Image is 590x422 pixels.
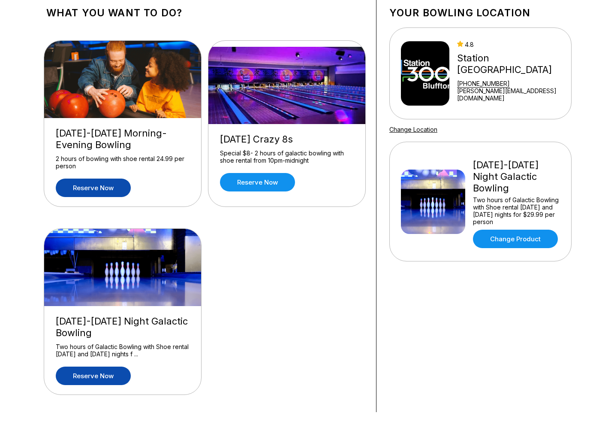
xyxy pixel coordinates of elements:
a: Reserve now [56,376,131,395]
a: Reserve now [56,188,131,207]
img: Friday-Saturday Night Galactic Bowling [44,239,202,316]
img: Station 300 Bluffton [401,51,449,115]
div: [DATE] Crazy 8s [220,143,354,155]
a: Change Location [389,136,437,143]
img: Thursday Crazy 8s [208,57,366,134]
div: Station [GEOGRAPHIC_DATA] [457,62,568,85]
a: Reserve now [220,183,295,201]
h1: Your bowling location [389,17,572,29]
a: [PERSON_NAME][EMAIL_ADDRESS][DOMAIN_NAME] [457,97,568,112]
div: Two hours of Galactic Bowling with Shoe rental [DATE] and [DATE] nights f ... [56,353,190,368]
div: 4.8 [457,51,568,58]
div: 2 hours of bowling with shoe rental 24.99 per person [56,165,190,180]
a: Change Product [473,240,558,258]
div: [DATE]-[DATE] Night Galactic Bowling [473,169,560,204]
div: [DATE]-[DATE] Morning-Evening Bowling [56,137,190,161]
img: Friday-Sunday Morning-Evening Bowling [44,51,202,128]
div: Special $8- 2 hours of galactic bowling with shoe rental from 10pm-midnight [220,159,354,174]
div: [DATE]-[DATE] Night Galactic Bowling [56,325,190,349]
div: Two hours of Galactic Bowling with Shoe rental [DATE] and [DATE] nights for $29.99 per person [473,206,560,235]
img: Friday-Saturday Night Galactic Bowling [401,179,465,244]
h1: What you want to do? [46,17,363,29]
